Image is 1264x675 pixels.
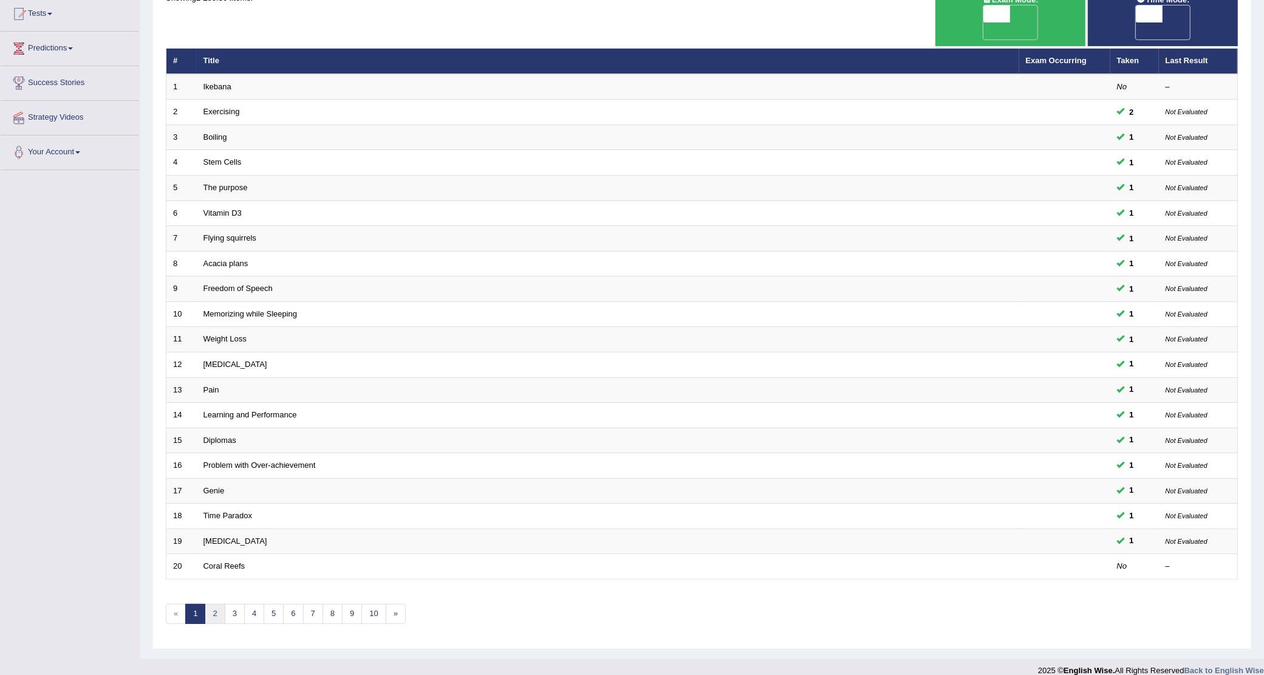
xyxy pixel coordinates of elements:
td: 20 [166,554,197,580]
span: You can still take this question [1125,510,1139,523]
small: Not Evaluated [1166,411,1208,419]
small: Not Evaluated [1166,335,1208,343]
span: « [166,604,186,624]
td: 3 [166,125,197,150]
a: Acacia plans [203,259,248,268]
a: [MEDICAL_DATA] [203,360,267,369]
td: 13 [166,377,197,403]
a: Flying squirrels [203,233,256,242]
small: Not Evaluated [1166,462,1208,469]
small: Not Evaluated [1166,310,1208,318]
small: Not Evaluated [1166,285,1208,292]
a: Exercising [203,107,240,116]
small: Not Evaluated [1166,386,1208,394]
td: 6 [166,200,197,226]
span: You can still take this question [1125,207,1139,219]
th: Last Result [1159,49,1238,74]
span: You can still take this question [1125,232,1139,245]
a: Learning and Performance [203,410,297,419]
span: You can still take this question [1125,383,1139,396]
td: 5 [166,176,197,201]
a: » [386,604,406,624]
small: Not Evaluated [1166,512,1208,519]
strong: English Wise. [1064,666,1115,675]
a: The purpose [203,183,248,192]
td: 19 [166,529,197,554]
a: 3 [225,604,245,624]
td: 18 [166,504,197,529]
span: You can still take this question [1125,459,1139,472]
a: Freedom of Speech [203,284,273,293]
a: 6 [283,604,303,624]
a: 10 [361,604,386,624]
small: Not Evaluated [1166,134,1208,141]
span: You can still take this question [1125,131,1139,143]
span: You can still take this question [1125,181,1139,194]
a: 1 [185,604,205,624]
a: Predictions [1,32,139,62]
em: No [1117,561,1127,570]
td: 7 [166,226,197,252]
a: 7 [303,604,323,624]
span: You can still take this question [1125,434,1139,447]
a: 9 [342,604,362,624]
small: Not Evaluated [1166,260,1208,267]
span: You can still take this question [1125,358,1139,371]
a: Vitamin D3 [203,208,242,218]
a: Strategy Videos [1,101,139,131]
span: You can still take this question [1125,409,1139,422]
a: Coral Reefs [203,561,245,570]
a: Back to English Wise [1184,666,1264,675]
span: You can still take this question [1125,257,1139,270]
a: Genie [203,486,225,495]
a: Time Paradox [203,511,252,520]
a: Memorizing while Sleeping [203,309,298,318]
span: You can still take this question [1125,283,1139,295]
small: Not Evaluated [1166,108,1208,115]
td: 11 [166,327,197,352]
span: You can still take this question [1125,535,1139,547]
td: 1 [166,74,197,100]
span: You can still take this question [1125,333,1139,346]
span: You can still take this question [1125,484,1139,497]
div: – [1166,561,1231,572]
small: Not Evaluated [1166,210,1208,217]
a: 8 [323,604,343,624]
span: You can still take this question [1125,307,1139,320]
td: 8 [166,251,197,276]
a: [MEDICAL_DATA] [203,536,267,546]
td: 15 [166,428,197,453]
div: – [1166,81,1231,93]
a: Diplomas [203,436,236,445]
a: Success Stories [1,66,139,97]
em: No [1117,82,1127,91]
a: Boiling [203,132,227,142]
a: 4 [244,604,264,624]
td: 9 [166,276,197,302]
th: Title [197,49,1019,74]
small: Not Evaluated [1166,437,1208,444]
a: Pain [203,385,219,394]
td: 2 [166,100,197,125]
a: 2 [205,604,225,624]
small: Not Evaluated [1166,487,1208,495]
td: 4 [166,150,197,176]
td: 12 [166,352,197,377]
a: Ikebana [203,82,231,91]
a: 5 [264,604,284,624]
small: Not Evaluated [1166,184,1208,191]
th: # [166,49,197,74]
th: Taken [1110,49,1159,74]
a: Stem Cells [203,157,242,166]
small: Not Evaluated [1166,159,1208,166]
a: Exam Occurring [1026,56,1087,65]
small: Not Evaluated [1166,361,1208,368]
td: 14 [166,403,197,428]
a: Your Account [1,135,139,166]
a: Weight Loss [203,334,247,343]
small: Not Evaluated [1166,538,1208,545]
span: You can still take this question [1125,106,1139,118]
td: 17 [166,478,197,504]
small: Not Evaluated [1166,235,1208,242]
